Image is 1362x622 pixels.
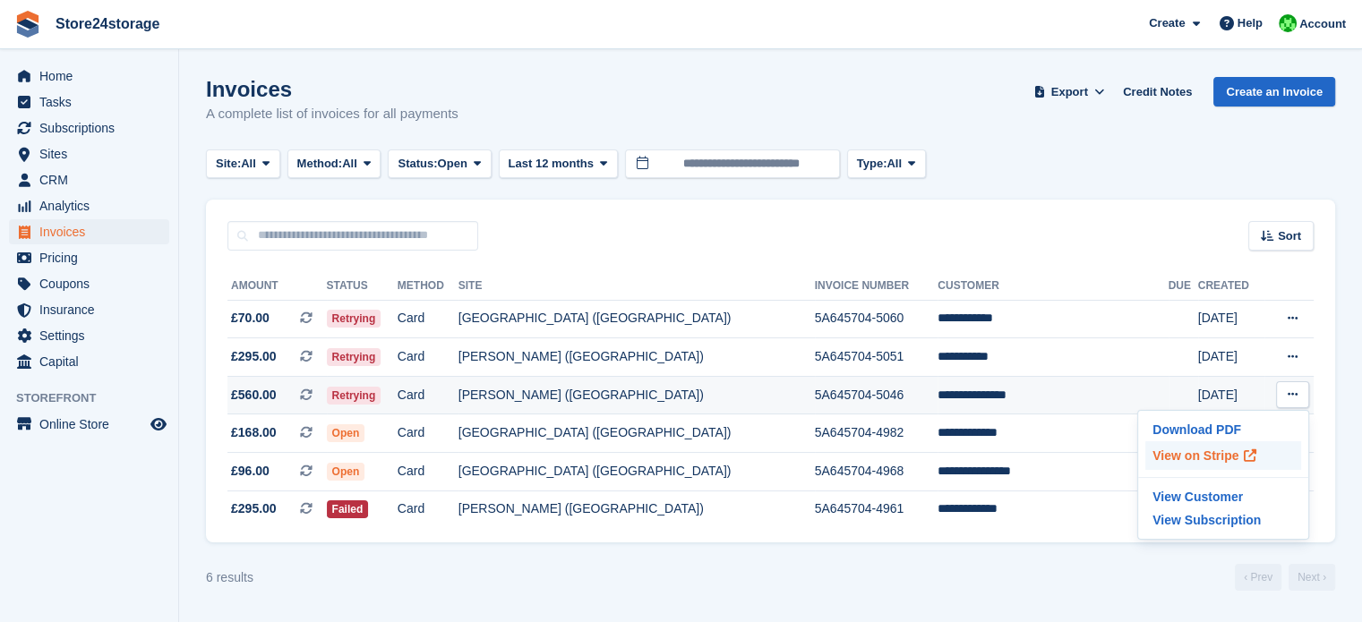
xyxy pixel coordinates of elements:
[815,490,938,528] td: 5A645704-4961
[398,155,437,173] span: Status:
[287,149,381,179] button: Method: All
[1030,77,1109,107] button: Export
[509,155,594,173] span: Last 12 months
[9,323,169,348] a: menu
[815,453,938,491] td: 5A645704-4968
[1145,441,1301,470] p: View on Stripe
[9,167,169,192] a: menu
[9,141,169,166] a: menu
[231,499,277,518] span: £295.00
[398,338,458,377] td: Card
[398,414,458,453] td: Card
[815,376,938,414] td: 5A645704-5046
[39,412,147,437] span: Online Store
[206,149,280,179] button: Site: All
[1051,83,1088,101] span: Export
[499,149,618,179] button: Last 12 months
[231,386,277,405] span: £560.00
[9,89,169,115] a: menu
[48,9,167,38] a: Store24storage
[815,300,938,338] td: 5A645704-5060
[1149,14,1185,32] span: Create
[39,141,147,166] span: Sites
[1145,508,1301,532] a: View Subscription
[815,338,938,377] td: 5A645704-5051
[39,64,147,89] span: Home
[1145,485,1301,508] a: View Customer
[1198,300,1265,338] td: [DATE]
[327,424,365,442] span: Open
[1198,376,1265,414] td: [DATE]
[1198,272,1265,301] th: Created
[458,490,815,528] td: [PERSON_NAME] ([GEOGRAPHIC_DATA])
[398,490,458,528] td: Card
[327,310,381,328] span: Retrying
[39,193,147,218] span: Analytics
[938,272,1168,301] th: Customer
[9,349,169,374] a: menu
[1279,14,1297,32] img: Tracy Harper
[206,77,458,101] h1: Invoices
[327,500,369,518] span: Failed
[847,149,926,179] button: Type: All
[39,115,147,141] span: Subscriptions
[458,338,815,377] td: [PERSON_NAME] ([GEOGRAPHIC_DATA])
[388,149,491,179] button: Status: Open
[327,463,365,481] span: Open
[1231,564,1339,591] nav: Page
[9,297,169,322] a: menu
[857,155,887,173] span: Type:
[297,155,343,173] span: Method:
[206,568,253,587] div: 6 results
[815,414,938,453] td: 5A645704-4982
[458,300,815,338] td: [GEOGRAPHIC_DATA] ([GEOGRAPHIC_DATA])
[9,64,169,89] a: menu
[39,271,147,296] span: Coupons
[39,245,147,270] span: Pricing
[9,412,169,437] a: menu
[9,271,169,296] a: menu
[9,245,169,270] a: menu
[148,413,169,435] a: Preview store
[887,155,902,173] span: All
[1145,418,1301,441] a: Download PDF
[39,167,147,192] span: CRM
[398,300,458,338] td: Card
[398,376,458,414] td: Card
[342,155,357,173] span: All
[39,219,147,244] span: Invoices
[438,155,467,173] span: Open
[231,423,277,442] span: £168.00
[9,115,169,141] a: menu
[1116,77,1199,107] a: Credit Notes
[458,453,815,491] td: [GEOGRAPHIC_DATA] ([GEOGRAPHIC_DATA])
[1198,338,1265,377] td: [DATE]
[9,193,169,218] a: menu
[39,323,147,348] span: Settings
[241,155,256,173] span: All
[815,272,938,301] th: Invoice Number
[1278,227,1301,245] span: Sort
[1238,14,1263,32] span: Help
[458,272,815,301] th: Site
[1289,564,1335,591] a: Next
[1299,15,1346,33] span: Account
[231,347,277,366] span: £295.00
[1169,272,1198,301] th: Due
[14,11,41,38] img: stora-icon-8386f47178a22dfd0bd8f6a31ec36ba5ce8667c1dd55bd0f319d3a0aa187defe.svg
[39,89,147,115] span: Tasks
[227,272,327,301] th: Amount
[231,309,270,328] span: £70.00
[1213,77,1335,107] a: Create an Invoice
[9,219,169,244] a: menu
[39,349,147,374] span: Capital
[458,376,815,414] td: [PERSON_NAME] ([GEOGRAPHIC_DATA])
[16,389,178,407] span: Storefront
[458,414,815,453] td: [GEOGRAPHIC_DATA] ([GEOGRAPHIC_DATA])
[216,155,241,173] span: Site:
[327,387,381,405] span: Retrying
[39,297,147,322] span: Insurance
